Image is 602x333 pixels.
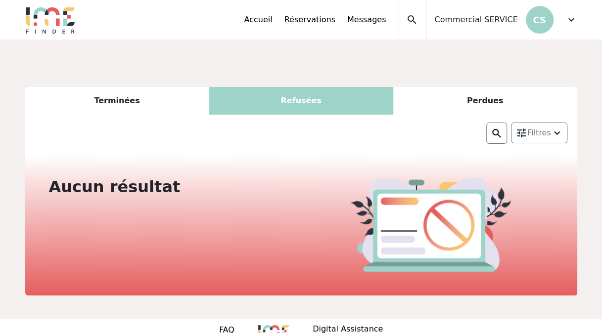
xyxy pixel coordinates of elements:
[244,14,272,26] a: Accueil
[49,177,295,196] h2: Aucun résultat
[209,87,393,115] div: Refusées
[284,14,335,26] a: Réservations
[393,87,577,115] div: Perdues
[434,14,517,26] span: Commercial SERVICE
[347,14,386,26] a: Messages
[526,6,554,34] p: CS
[515,127,527,139] img: setting.png
[406,14,418,26] span: search
[551,127,563,139] img: arrow_down.png
[350,177,510,272] img: cancel.png
[25,6,76,34] img: Logo.png
[527,127,551,139] span: Filtres
[25,87,209,115] div: Terminées
[491,127,503,139] img: search.png
[565,14,577,26] span: expand_more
